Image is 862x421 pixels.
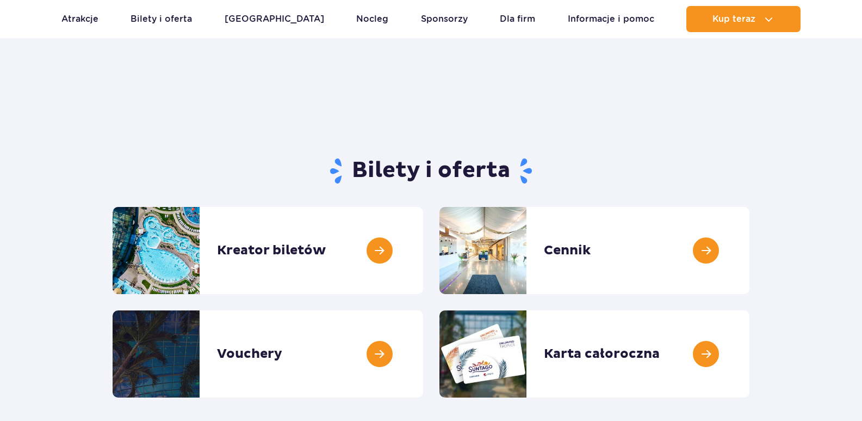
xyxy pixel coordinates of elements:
button: Kup teraz [686,6,801,32]
a: [GEOGRAPHIC_DATA] [225,6,324,32]
a: Informacje i pomoc [568,6,654,32]
a: Nocleg [356,6,388,32]
a: Atrakcje [61,6,98,32]
span: Kup teraz [712,14,755,24]
h1: Bilety i oferta [113,157,749,185]
a: Sponsorzy [421,6,468,32]
a: Dla firm [500,6,535,32]
a: Bilety i oferta [131,6,192,32]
